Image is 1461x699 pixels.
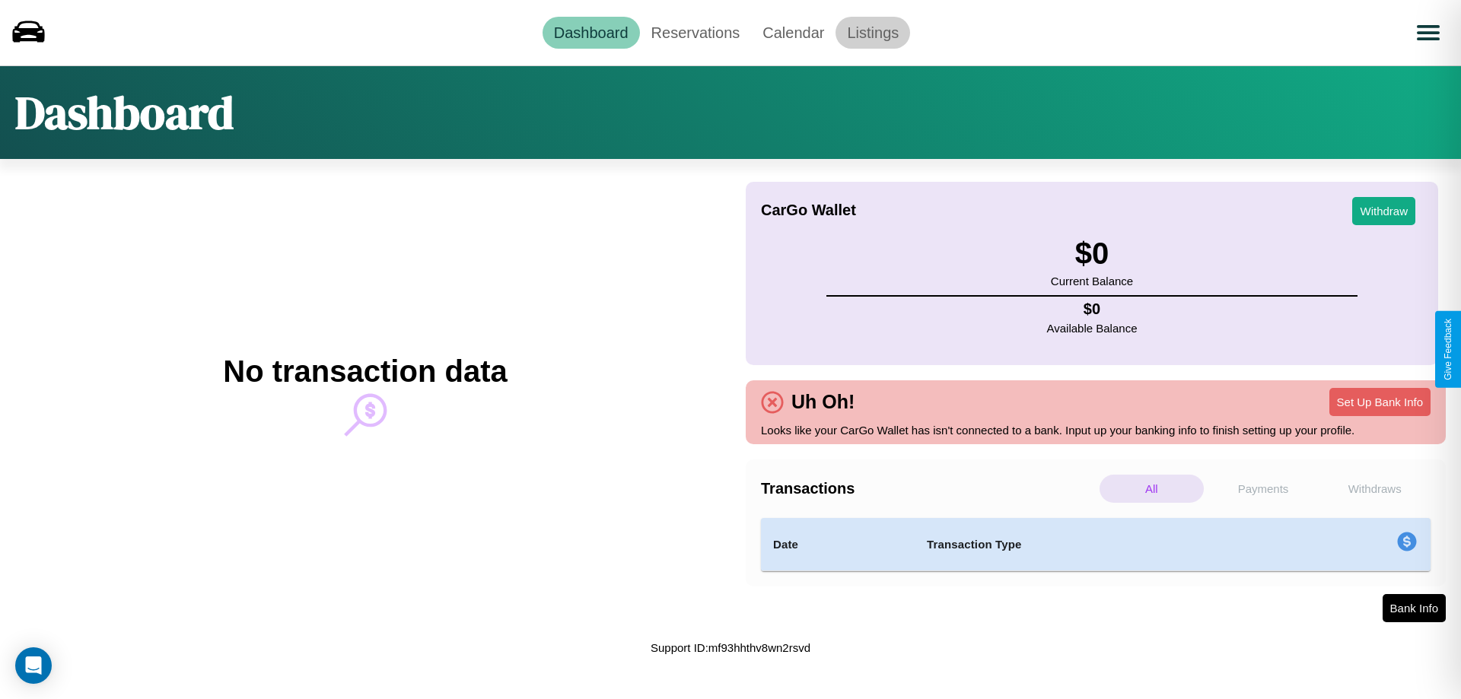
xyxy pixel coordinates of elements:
[1051,271,1133,291] p: Current Balance
[773,535,902,554] h4: Date
[751,17,836,49] a: Calendar
[640,17,752,49] a: Reservations
[1047,300,1138,318] h4: $ 0
[836,17,910,49] a: Listings
[761,202,856,219] h4: CarGo Wallet
[761,480,1096,497] h4: Transactions
[1383,594,1446,622] button: Bank Info
[761,518,1431,571] table: simple table
[15,647,52,684] div: Open Intercom Messenger
[15,81,234,144] h1: Dashboard
[1323,475,1427,503] p: Withdraws
[1051,237,1133,271] h3: $ 0
[761,420,1431,440] p: Looks like your CarGo Wallet has isn't connected to a bank. Input up your banking info to finish ...
[651,637,810,658] p: Support ID: mf93hhthv8wn2rsvd
[223,354,507,389] h2: No transaction data
[1100,475,1204,503] p: All
[784,391,862,413] h4: Uh Oh!
[927,535,1272,554] h4: Transaction Type
[1407,11,1450,54] button: Open menu
[1329,388,1431,416] button: Set Up Bank Info
[1352,197,1415,225] button: Withdraw
[1047,318,1138,338] p: Available Balance
[1211,475,1316,503] p: Payments
[543,17,640,49] a: Dashboard
[1443,319,1453,380] div: Give Feedback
